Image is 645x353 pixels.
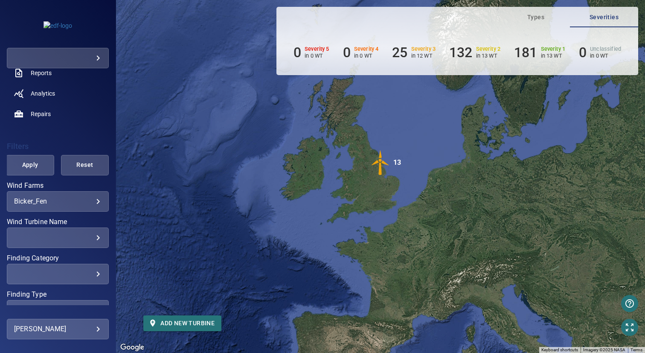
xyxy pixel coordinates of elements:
li: Severity 3 [392,44,436,61]
span: Add new turbine [150,318,215,329]
p: in 13 WT [476,53,501,59]
li: Severity 5 [293,44,329,61]
img: Google [118,342,146,353]
p: in 0 WT [590,53,621,59]
gmp-advanced-marker: 13 [368,150,393,177]
button: Reset [61,155,109,175]
span: Reports [31,69,52,77]
h6: 0 [343,44,351,61]
h6: 0 [579,44,587,61]
h4: Filters [7,142,109,151]
div: [PERSON_NAME] [14,322,102,336]
div: Wind Turbine Name [7,228,109,248]
p: in 13 WT [541,53,566,59]
a: analytics noActive [7,83,109,104]
h6: Severity 4 [354,46,379,52]
img: windFarmIconCat3.svg [368,150,393,175]
button: Apply [6,155,54,175]
span: Types [507,12,565,23]
button: Add new turbine [143,315,221,331]
li: Severity 2 [449,44,500,61]
li: Severity 1 [514,44,565,61]
a: Open this area in Google Maps (opens a new window) [118,342,146,353]
a: repairs noActive [7,104,109,124]
div: Wind Farms [7,191,109,212]
h6: Severity 3 [411,46,436,52]
li: Severity 4 [343,44,379,61]
span: Imagery ©2025 NASA [583,347,625,352]
button: Keyboard shortcuts [541,347,578,353]
span: Apply [17,160,43,170]
h6: Severity 1 [541,46,566,52]
div: edf [7,48,109,68]
li: Severity Unclassified [579,44,621,61]
span: Analytics [31,89,55,98]
label: Wind Turbine Name [7,219,109,225]
h6: Severity 5 [305,46,329,52]
h6: 132 [449,44,472,61]
span: Reset [72,160,98,170]
label: Wind Farms [7,182,109,189]
h6: Severity 2 [476,46,501,52]
label: Finding Type [7,291,109,298]
p: in 0 WT [354,53,379,59]
h6: 25 [392,44,407,61]
div: Bicker_Fen [14,197,102,205]
span: Severities [575,12,633,23]
p: in 0 WT [305,53,329,59]
a: Terms (opens in new tab) [630,347,642,352]
label: Finding Category [7,255,109,262]
a: reports noActive [7,63,109,83]
div: Finding Type [7,300,109,321]
h6: 0 [293,44,301,61]
h6: 181 [514,44,537,61]
div: Finding Category [7,264,109,284]
div: 13 [393,150,401,175]
span: Repairs [31,110,51,118]
img: edf-logo [44,21,72,30]
p: in 12 WT [411,53,436,59]
h6: Unclassified [590,46,621,52]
